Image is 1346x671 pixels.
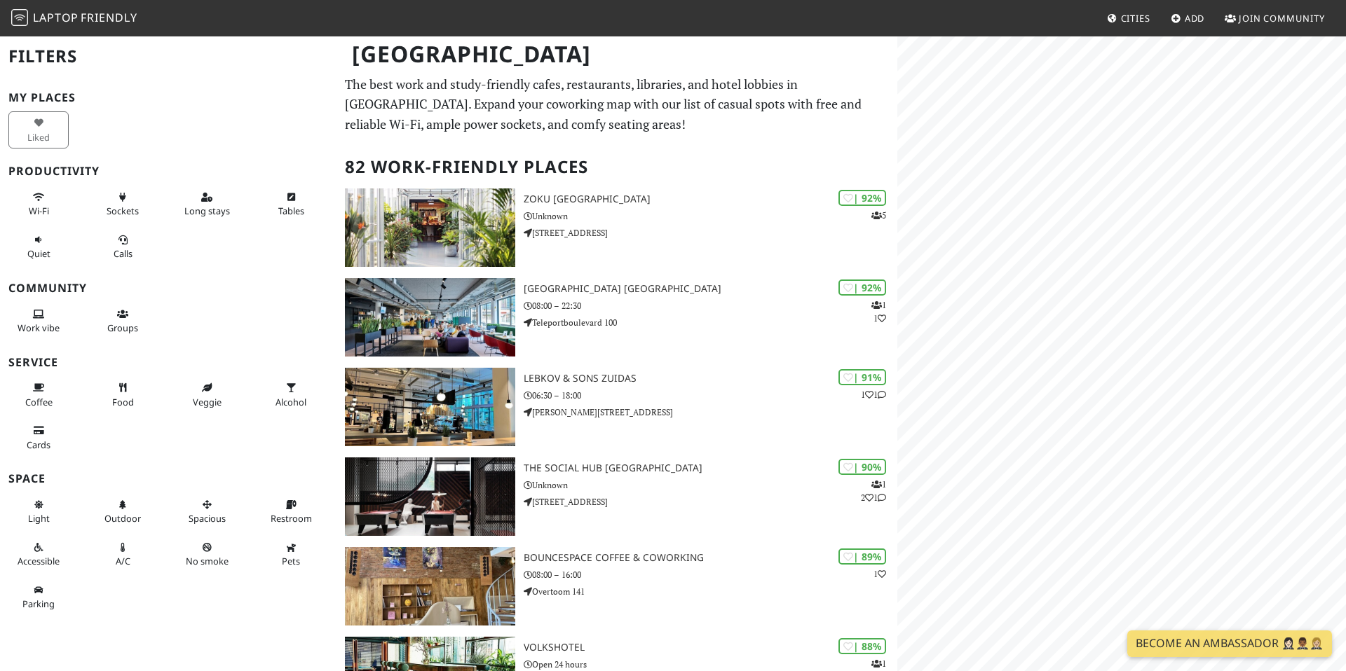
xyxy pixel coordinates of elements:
[8,165,328,178] h3: Productivity
[524,406,897,419] p: [PERSON_NAME][STREET_ADDRESS]
[8,419,69,456] button: Cards
[104,512,141,525] span: Outdoor area
[25,396,53,408] span: Coffee
[8,35,328,78] h2: Filters
[1239,12,1325,25] span: Join Community
[276,396,306,408] span: Alcohol
[838,369,886,385] div: | 91%
[336,278,897,357] a: Aristo Meeting Center Amsterdam | 92% 11 [GEOGRAPHIC_DATA] [GEOGRAPHIC_DATA] 08:00 – 22:30 Telepo...
[838,638,886,654] div: | 88%
[873,567,886,581] p: 1
[871,298,886,325] p: 1 1
[524,658,897,671] p: Open 24 hours
[524,478,897,492] p: Unknown
[271,512,312,525] span: Restroom
[8,536,69,573] button: Accessible
[8,493,69,530] button: Light
[261,536,321,573] button: Pets
[336,368,897,446] a: Lebkov & Sons Zuidas | 91% 11 Lebkov & Sons Zuidas 06:30 – 18:00 [PERSON_NAME][STREET_ADDRESS]
[524,373,897,385] h3: Lebkov & Sons Zuidas
[186,555,229,567] span: Smoke free
[93,376,153,413] button: Food
[1185,12,1205,25] span: Add
[11,6,137,31] a: LaptopFriendly LaptopFriendly
[345,146,889,188] h2: 82 Work-Friendly Places
[93,186,153,223] button: Sockets
[1127,630,1332,657] a: Become an Ambassador 🤵🏻‍♀️🤵🏾‍♂️🤵🏼‍♀️
[1165,6,1211,31] a: Add
[524,552,897,564] h3: BounceSpace Coffee & Coworking
[29,205,49,217] span: Stable Wi-Fi
[184,205,230,217] span: Long stays
[524,642,897,653] h3: Volkshotel
[33,10,79,25] span: Laptop
[524,495,897,509] p: [STREET_ADDRESS]
[345,547,515,625] img: BounceSpace Coffee & Coworking
[524,299,897,312] p: 08:00 – 22:30
[8,376,69,413] button: Coffee
[18,321,60,334] span: People working
[838,459,886,475] div: | 90%
[261,376,321,413] button: Alcohol
[524,462,897,474] h3: The Social Hub [GEOGRAPHIC_DATA]
[177,186,237,223] button: Long stays
[93,303,153,340] button: Groups
[261,493,321,530] button: Restroom
[93,536,153,573] button: A/C
[336,547,897,625] a: BounceSpace Coffee & Coworking | 89% 1 BounceSpace Coffee & Coworking 08:00 – 16:00 Overtoom 141
[336,188,897,267] a: Zoku Amsterdam | 92% 5 Zoku [GEOGRAPHIC_DATA] Unknown [STREET_ADDRESS]
[524,568,897,581] p: 08:00 – 16:00
[345,457,515,536] img: The Social Hub Amsterdam City
[177,376,237,413] button: Veggie
[177,493,237,530] button: Spacious
[93,493,153,530] button: Outdoor
[8,282,328,295] h3: Community
[838,190,886,206] div: | 92%
[27,438,50,451] span: Credit cards
[27,247,50,260] span: Quiet
[341,35,895,74] h1: [GEOGRAPHIC_DATA]
[524,585,897,598] p: Overtoom 141
[107,321,138,334] span: Group tables
[8,228,69,265] button: Quiet
[81,10,137,25] span: Friendly
[861,478,886,504] p: 1 2 1
[345,188,515,267] img: Zoku Amsterdam
[93,228,153,265] button: Calls
[838,548,886,565] div: | 89%
[524,209,897,223] p: Unknown
[22,597,55,610] span: Parking
[112,396,134,408] span: Food
[336,457,897,536] a: The Social Hub Amsterdam City | 90% 121 The Social Hub [GEOGRAPHIC_DATA] Unknown [STREET_ADDRESS]
[838,279,886,296] div: | 92%
[8,303,69,340] button: Work vibe
[1219,6,1331,31] a: Join Community
[524,226,897,240] p: [STREET_ADDRESS]
[345,368,515,446] img: Lebkov & Sons Zuidas
[28,512,50,525] span: Natural light
[11,9,28,26] img: LaptopFriendly
[8,91,328,104] h3: My Places
[282,555,300,567] span: Pet friendly
[524,316,897,329] p: Teleportboulevard 100
[871,209,886,222] p: 5
[8,186,69,223] button: Wi-Fi
[107,205,139,217] span: Power sockets
[189,512,226,525] span: Spacious
[114,247,132,260] span: Video/audio calls
[261,186,321,223] button: Tables
[1121,12,1150,25] span: Cities
[1101,6,1156,31] a: Cities
[177,536,237,573] button: No smoke
[18,555,60,567] span: Accessible
[116,555,130,567] span: Air conditioned
[524,193,897,205] h3: Zoku [GEOGRAPHIC_DATA]
[8,356,328,369] h3: Service
[345,278,515,357] img: Aristo Meeting Center Amsterdam
[345,74,889,134] p: The best work and study-friendly cafes, restaurants, libraries, and hotel lobbies in [GEOGRAPHIC_...
[193,396,222,408] span: Veggie
[524,283,897,295] h3: [GEOGRAPHIC_DATA] [GEOGRAPHIC_DATA]
[8,579,69,616] button: Parking
[278,205,304,217] span: Work-friendly tables
[524,389,897,402] p: 06:30 – 18:00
